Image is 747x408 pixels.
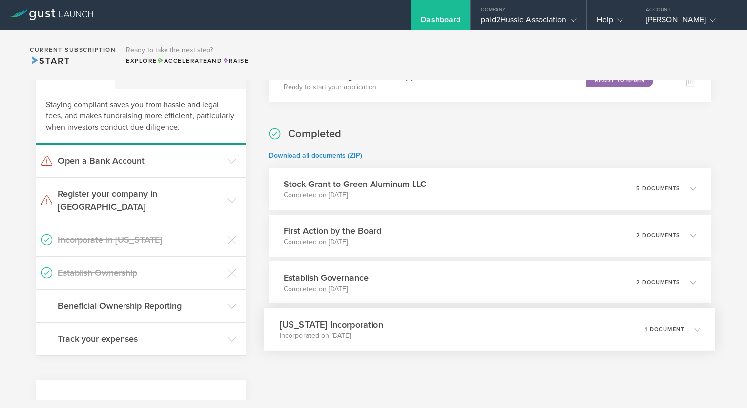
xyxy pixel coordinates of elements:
[586,74,653,87] div: Ready to Begin
[421,15,460,30] div: Dashboard
[288,127,341,141] h2: Completed
[284,224,381,237] h3: First Action by the Board
[279,331,383,341] p: Incorporated on [DATE]
[126,47,249,54] h3: Ready to take the next step?
[121,39,253,70] div: Ready to take the next step?ExploreAccelerateandRaise
[157,57,223,64] span: and
[284,190,426,200] p: Completed on [DATE]
[698,361,747,408] iframe: Chat Widget
[157,57,207,64] span: Accelerate
[36,89,246,145] div: Staying compliant saves you from hassle and legal fees, and makes fundraising more efficient, par...
[30,55,70,66] span: Start
[284,237,381,247] p: Completed on [DATE]
[126,56,249,65] div: Explore
[58,266,222,279] h3: Establish Ownership
[636,280,680,285] p: 2 documents
[58,233,222,246] h3: Incorporate in [US_STATE]
[269,151,362,160] a: Download all documents (ZIP)
[222,57,249,64] span: Raise
[284,82,444,92] p: Ready to start your application
[646,15,730,30] div: [PERSON_NAME]
[58,154,222,167] h3: Open a Bank Account
[284,178,426,190] h3: Stock Grant to Green Aluminum LLC
[279,318,383,331] h3: [US_STATE] Incorporation
[645,327,684,332] p: 1 document
[284,271,369,284] h3: Establish Governance
[30,47,116,53] h2: Current Subscription
[636,186,680,191] p: 5 documents
[284,284,369,294] p: Completed on [DATE]
[58,187,222,213] h3: Register your company in [GEOGRAPHIC_DATA]
[597,15,623,30] div: Help
[58,333,222,345] h3: Track your expenses
[58,299,222,312] h3: Beneficial Ownership Reporting
[481,15,576,30] div: paid2Hussle Association
[636,233,680,238] p: 2 documents
[269,60,669,102] div: Business Banking: Brex Cash ApplicationReady to start your applicationReady to Begin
